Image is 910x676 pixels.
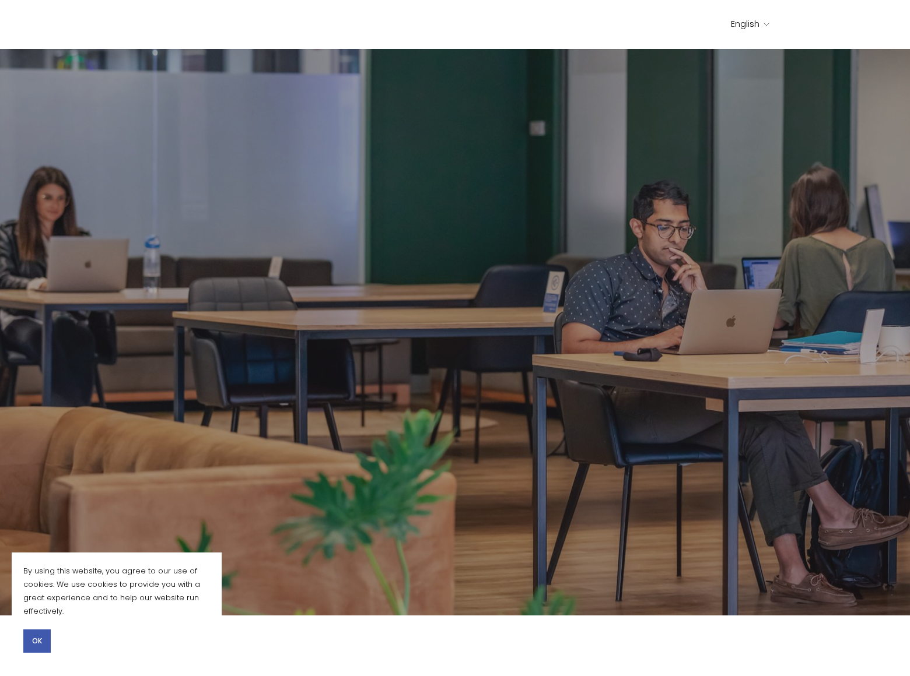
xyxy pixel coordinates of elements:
[23,564,210,618] p: By using this website, you agree to our use of cookies. We use cookies to provide you with a grea...
[12,552,222,664] section: Cookie banner
[731,17,759,32] span: English
[23,629,51,653] button: OK
[32,636,42,646] span: OK
[731,16,771,33] div: language picker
